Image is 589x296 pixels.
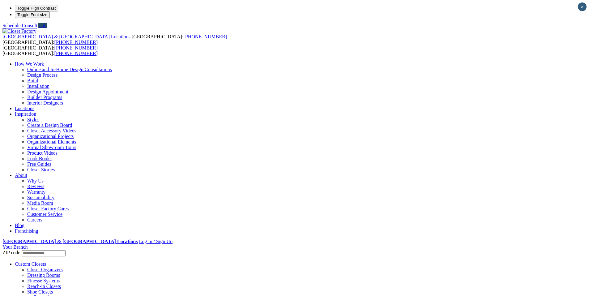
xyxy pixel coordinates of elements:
[27,139,76,144] a: Organizational Elements
[2,239,138,244] a: [GEOGRAPHIC_DATA] & [GEOGRAPHIC_DATA] Locations
[2,34,227,45] span: [GEOGRAPHIC_DATA]: [GEOGRAPHIC_DATA]:
[15,111,36,117] a: Inspiration
[27,195,54,200] a: Sustainability
[27,161,51,167] a: Free Guides
[27,278,60,283] a: Finesse Systems
[27,95,62,100] a: Builder Programs
[27,200,53,206] a: Media Room
[139,239,172,244] a: Log In / Sign Up
[2,45,98,56] span: [GEOGRAPHIC_DATA]: [GEOGRAPHIC_DATA]:
[2,23,37,28] a: Schedule Consult
[27,184,44,189] a: Reviews
[27,212,62,217] a: Customer Service
[2,244,28,250] a: Your Branch
[15,11,50,18] button: Toggle Font size
[27,289,53,294] a: Shoe Closets
[27,117,39,122] a: Styles
[27,134,74,139] a: Organizational Projects
[27,217,42,222] a: Careers
[2,34,132,39] a: [GEOGRAPHIC_DATA] & [GEOGRAPHIC_DATA] Locations
[15,228,38,234] a: Franchising
[54,45,98,50] a: [PHONE_NUMBER]
[17,6,56,11] span: Toggle High Contrast
[27,89,68,94] a: Design Appointment
[15,61,44,66] a: How We Work
[27,167,55,172] a: Closet Stories
[15,106,34,111] a: Locations
[27,206,69,211] a: Closet Factory Cares
[54,40,98,45] a: [PHONE_NUMBER]
[38,23,47,28] a: Call
[54,51,98,56] a: [PHONE_NUMBER]
[27,156,52,161] a: Look Books
[183,34,227,39] a: [PHONE_NUMBER]
[27,100,63,105] a: Interior Designers
[27,122,72,128] a: Create a Design Board
[22,250,66,256] input: Enter your Zip code
[2,250,20,255] span: ZIP code
[27,84,49,89] a: Installation
[15,223,24,228] a: Blog
[27,145,76,150] a: Virtual Showroom Tours
[27,78,38,83] a: Build
[2,28,36,34] img: Closet Factory
[15,173,27,178] a: About
[27,267,63,272] a: Closet Organizers
[27,189,45,195] a: Warranty
[27,284,61,289] a: Reach-in Closets
[15,5,58,11] button: Toggle High Contrast
[17,12,47,17] span: Toggle Font size
[27,128,76,133] a: Closet Accessory Videos
[27,72,58,78] a: Design Process
[578,2,587,11] button: Close
[15,261,46,267] a: Custom Closets
[2,34,130,39] span: [GEOGRAPHIC_DATA] & [GEOGRAPHIC_DATA] Locations
[27,272,60,278] a: Dressing Rooms
[27,150,58,156] a: Product Videos
[27,178,44,183] a: Why Us
[27,67,112,72] a: Online and In-Home Design Consultations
